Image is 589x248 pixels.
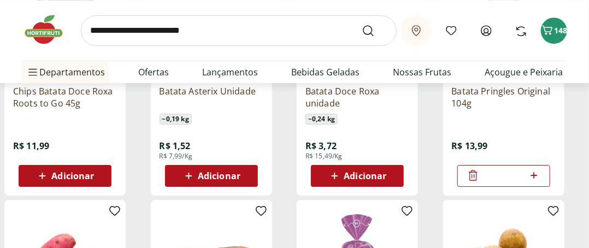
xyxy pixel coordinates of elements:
[554,25,567,36] span: 148
[51,172,94,180] span: Adicionar
[160,140,191,152] span: R$ 1,52
[541,17,567,44] button: Carrinho
[291,66,360,79] a: Bebidas Geladas
[160,85,263,109] a: Batata Asterix Unidade
[138,66,169,79] a: Ofertas
[362,24,388,37] button: Submit Search
[305,114,338,125] span: ~ 0,24 kg
[160,152,193,161] span: R$ 7,99/Kg
[13,140,49,152] span: R$ 11,99
[344,172,386,180] span: Adicionar
[485,66,563,79] a: Açougue e Peixaria
[26,59,105,85] span: Departamentos
[22,13,76,46] img: Hortifruti
[393,66,451,79] a: Nossas Frutas
[452,85,556,109] a: Batata Pringles Original 104g
[26,59,39,85] button: Menu
[165,165,258,187] button: Adicionar
[452,140,488,152] span: R$ 13,99
[311,165,404,187] button: Adicionar
[81,15,397,46] input: search
[13,85,117,109] a: Chips Batata Doce Roxa Roots to Go 45g
[305,152,343,161] span: R$ 15,49/Kg
[202,66,258,79] a: Lançamentos
[160,114,192,125] span: ~ 0,19 kg
[198,172,240,180] span: Adicionar
[305,140,337,152] span: R$ 3,72
[19,165,111,187] button: Adicionar
[305,85,409,109] a: Batata Doce Roxa unidade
